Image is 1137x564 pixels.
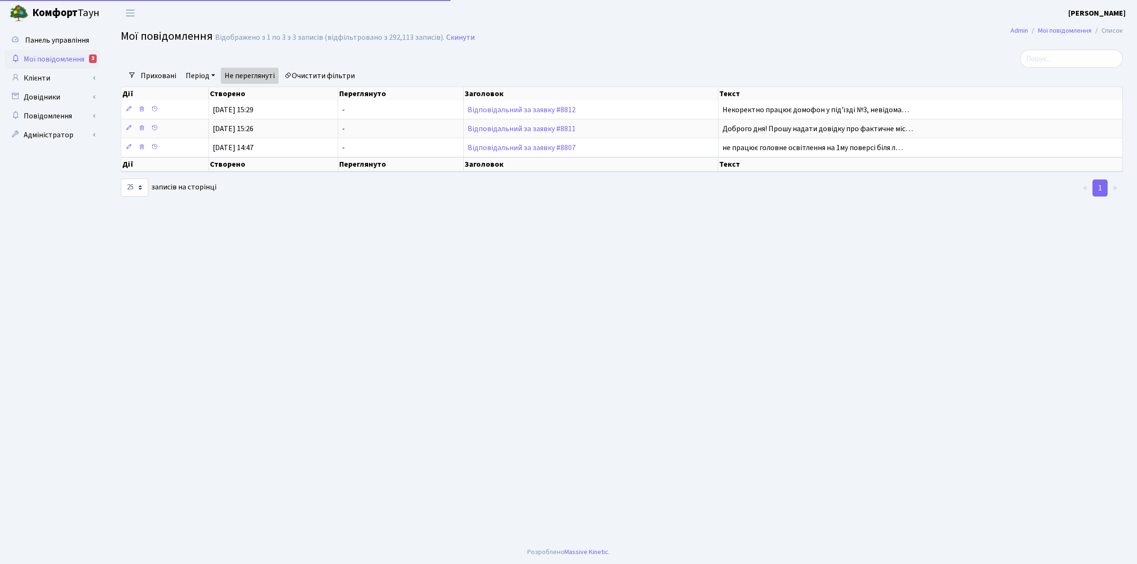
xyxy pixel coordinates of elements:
span: - [342,124,345,134]
a: Відповідальний за заявку #8807 [468,143,576,153]
a: Адміністратор [5,125,99,144]
th: Створено [209,87,338,100]
span: [DATE] 14:47 [213,143,253,153]
th: Текст [718,157,1123,171]
th: Дії [121,87,209,100]
span: - [342,105,345,115]
a: Повідомлення [5,107,99,125]
span: Доброго дня! Прошу надати довідку про фактичне міс… [722,124,913,134]
a: Панель управління [5,31,99,50]
th: Створено [209,157,338,171]
div: 3 [89,54,97,63]
input: Пошук... [1020,50,1123,68]
span: - [342,143,345,153]
img: logo.png [9,4,28,23]
span: [DATE] 15:26 [213,124,253,134]
b: [PERSON_NAME] [1068,8,1126,18]
span: Таун [32,5,99,21]
select: записів на сторінці [121,179,148,197]
a: Скинути [446,33,475,42]
div: Розроблено . [527,547,610,557]
button: Переключити навігацію [118,5,142,21]
nav: breadcrumb [996,21,1137,41]
th: Переглянуто [338,157,464,171]
a: 1 [1092,179,1108,197]
span: Мої повідомлення [121,28,213,45]
a: Не переглянуті [221,68,279,84]
b: Комфорт [32,5,78,20]
span: Некоректно працює домофон у під'їзді №3, невідома… [722,105,909,115]
th: Переглянуто [338,87,464,100]
th: Текст [718,87,1123,100]
label: записів на сторінці [121,179,217,197]
span: Мої повідомлення [24,54,84,64]
a: Приховані [137,68,180,84]
a: Мої повідомлення3 [5,50,99,69]
div: Відображено з 1 по 3 з 3 записів (відфільтровано з 292,113 записів). [215,33,444,42]
a: Очистити фільтри [280,68,359,84]
a: Клієнти [5,69,99,88]
span: не працює головне освітлення на 1му поверсі біля л… [722,143,903,153]
a: Відповідальний за заявку #8812 [468,105,576,115]
th: Дії [121,157,209,171]
th: Заголовок [464,87,718,100]
a: Massive Kinetic [564,547,608,557]
a: Довідники [5,88,99,107]
a: Admin [1011,26,1028,36]
li: Список [1092,26,1123,36]
a: [PERSON_NAME] [1068,8,1126,19]
a: Період [182,68,219,84]
a: Мої повідомлення [1038,26,1092,36]
th: Заголовок [464,157,718,171]
a: Відповідальний за заявку #8811 [468,124,576,134]
span: [DATE] 15:29 [213,105,253,115]
span: Панель управління [25,35,89,45]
